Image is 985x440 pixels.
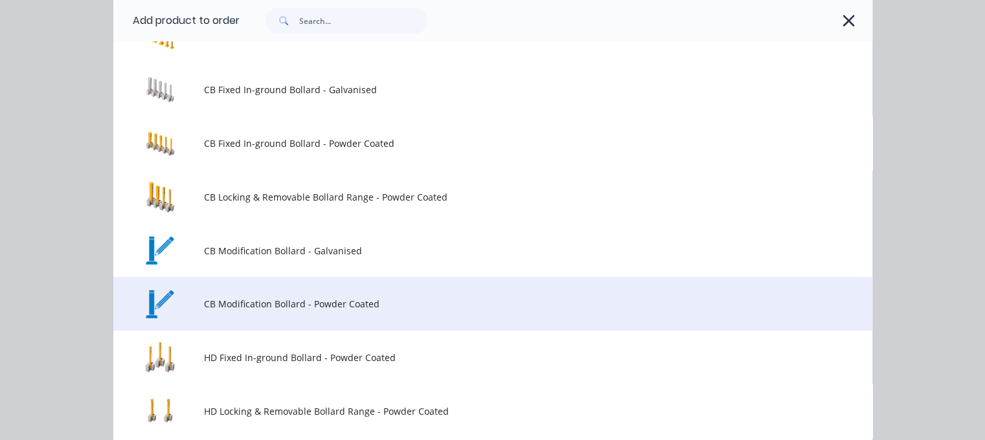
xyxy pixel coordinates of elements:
[299,8,427,34] input: Search...
[204,297,738,311] span: CB Modification Bollard - Powder Coated
[204,351,738,364] span: HD Fixed In-ground Bollard - Powder Coated
[204,404,738,418] span: HD Locking & Removable Bollard Range - Powder Coated
[204,137,738,150] span: CB Fixed In-ground Bollard - Powder Coated
[204,190,738,204] span: CB Locking & Removable Bollard Range - Powder Coated
[204,83,738,96] span: CB Fixed In-ground Bollard - Galvanised
[204,244,738,258] span: CB Modification Bollard - Galvanised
